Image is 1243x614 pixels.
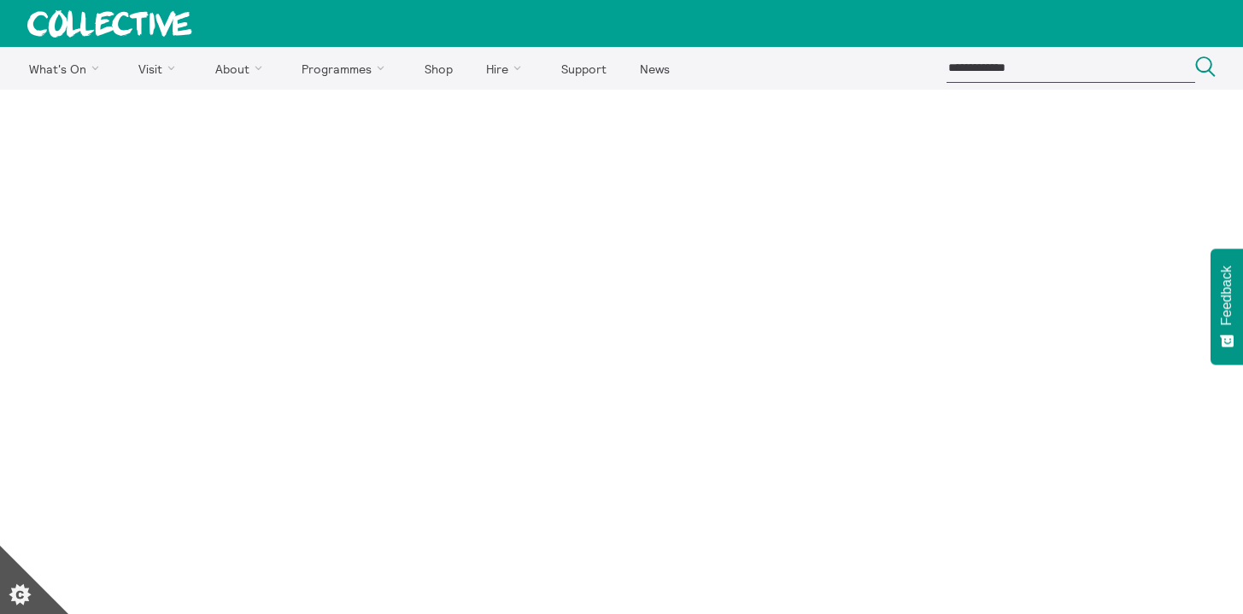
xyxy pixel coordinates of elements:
a: About [200,47,284,90]
a: What's On [14,47,120,90]
button: Feedback - Show survey [1211,249,1243,365]
a: Hire [472,47,543,90]
span: Feedback [1219,266,1234,325]
a: Visit [124,47,197,90]
a: Support [546,47,621,90]
a: News [624,47,684,90]
a: Programmes [287,47,407,90]
a: Shop [409,47,467,90]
